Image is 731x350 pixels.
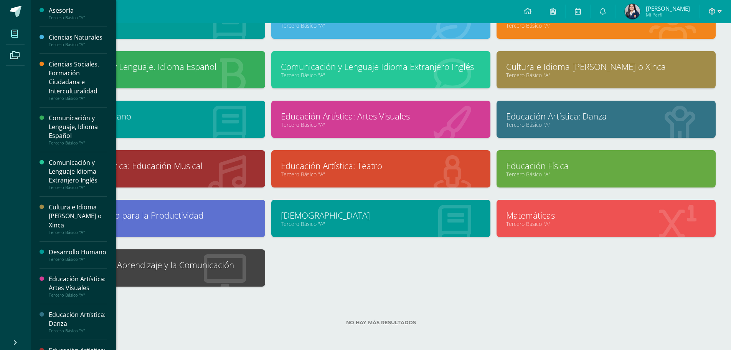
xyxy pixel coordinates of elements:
a: Educación Artística: Artes VisualesTercero Básico "A" [49,275,107,298]
a: Tercero Básico "A" [506,22,706,29]
a: Desarrollo HumanoTercero Básico "A" [49,248,107,262]
a: Tercero Básico "A" [56,220,256,227]
div: Comunicación y Lenguaje, Idioma Español [49,114,107,140]
span: Mi Perfil [646,12,690,18]
a: Tercero Básico "A" [56,270,256,277]
a: Educación Artística: Artes Visuales [281,110,481,122]
a: [DEMOGRAPHIC_DATA] [281,209,481,221]
a: Educación Artística: Educación Musical [56,160,256,172]
div: Cultura e Idioma [PERSON_NAME] o Xinca [49,203,107,229]
a: Ciencias Sociales, Formación Ciudadana e InterculturalidadTercero Básico "A" [49,60,107,101]
a: Cultura e Idioma [PERSON_NAME] o Xinca [506,61,706,73]
a: Tercero Básico "A" [281,71,481,79]
div: Tercero Básico "A" [49,292,107,298]
a: Tercero Básico "A" [281,121,481,128]
a: Tercero Básico "A" [281,220,481,227]
a: Educación Artística: Teatro [281,160,481,172]
a: Tercero Básico "A" [506,71,706,79]
a: Tercero Básico "A" [506,220,706,227]
a: Comunicación y Lenguaje, Idioma Español [56,61,256,73]
a: Cultura e Idioma [PERSON_NAME] o XincaTercero Básico "A" [49,203,107,235]
a: Comunicación y Lenguaje Idioma Extranjero Inglés [281,61,481,73]
div: Desarrollo Humano [49,248,107,257]
div: Educación Artística: Danza [49,310,107,328]
a: Tecnologías del Aprendizaje y la Comunicación [56,259,256,271]
div: Tercero Básico "A" [49,96,107,101]
a: Emprendimiento para la Productividad [56,209,256,221]
div: Asesoría [49,6,107,15]
a: Educación Artística: DanzaTercero Básico "A" [49,310,107,333]
label: No hay más resultados [46,320,716,325]
div: Ciencias Naturales [49,33,107,42]
div: Comunicación y Lenguaje Idioma Extranjero Inglés [49,158,107,185]
div: Tercero Básico "A" [49,328,107,333]
div: Tercero Básico "A" [49,42,107,47]
a: Tercero Básico "A" [506,121,706,128]
a: Tercero Básico "A" [56,171,256,178]
div: Tercero Básico "A" [49,230,107,235]
div: Tercero Básico "A" [49,257,107,262]
img: 029cb0d89051cb50520ada4ff5ac0bf5.png [625,4,640,19]
a: Tercero Básico "A" [56,121,256,128]
a: Educación Artística: Danza [506,110,706,122]
div: Educación Artística: Artes Visuales [49,275,107,292]
a: Comunicación y Lenguaje, Idioma EspañolTercero Básico "A" [49,114,107,146]
a: Tercero Básico "A" [56,71,256,79]
a: Tercero Básico "A" [506,171,706,178]
a: Tercero Básico "A" [281,171,481,178]
span: [PERSON_NAME] [646,5,690,12]
a: Matemáticas [506,209,706,221]
a: Comunicación y Lenguaje Idioma Extranjero InglésTercero Básico "A" [49,158,107,190]
a: Desarrollo Humano [56,110,256,122]
a: Tercero Básico "A" [56,22,256,29]
div: Tercero Básico "A" [49,140,107,146]
a: Educación Física [506,160,706,172]
a: AsesoríaTercero Básico "A" [49,6,107,20]
div: Ciencias Sociales, Formación Ciudadana e Interculturalidad [49,60,107,95]
a: Tercero Básico "A" [281,22,481,29]
a: Ciencias NaturalesTercero Básico "A" [49,33,107,47]
div: Tercero Básico "A" [49,15,107,20]
div: Tercero Básico "A" [49,185,107,190]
